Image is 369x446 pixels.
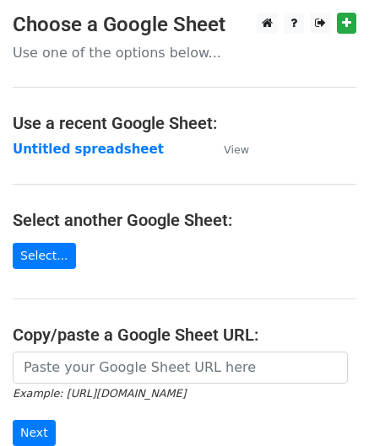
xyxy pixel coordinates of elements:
h4: Copy/paste a Google Sheet URL: [13,325,356,345]
a: View [207,142,249,157]
h4: Select another Google Sheet: [13,210,356,230]
small: Example: [URL][DOMAIN_NAME] [13,387,186,400]
h4: Use a recent Google Sheet: [13,113,356,133]
input: Next [13,420,56,446]
a: Untitled spreadsheet [13,142,164,157]
a: Select... [13,243,76,269]
small: View [224,143,249,156]
h3: Choose a Google Sheet [13,13,356,37]
input: Paste your Google Sheet URL here [13,352,348,384]
p: Use one of the options below... [13,44,356,62]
